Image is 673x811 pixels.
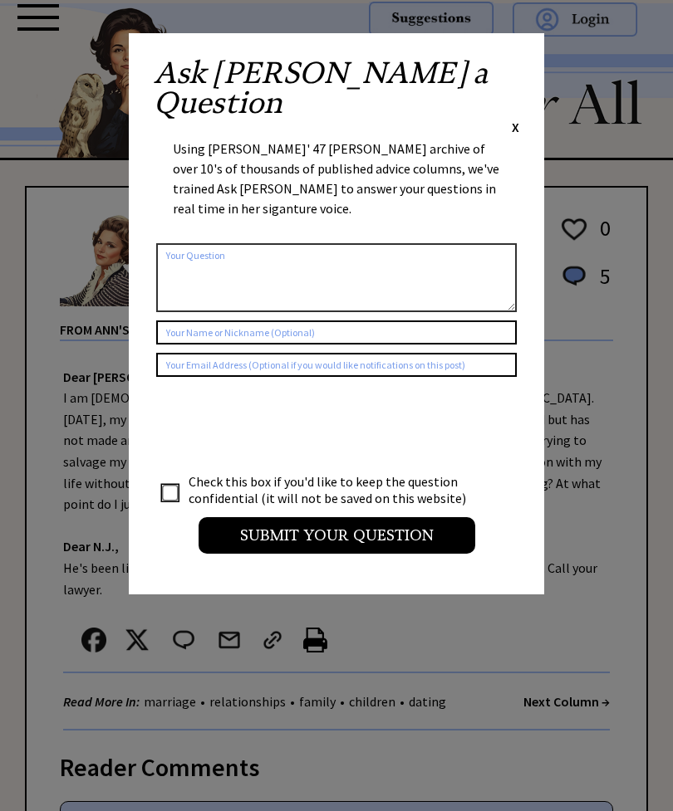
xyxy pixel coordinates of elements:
[173,139,500,235] div: Using [PERSON_NAME]' 47 [PERSON_NAME] archive of over 10's of thousands of published advice colum...
[188,472,482,507] td: Check this box if you'd like to keep the question confidential (it will not be saved on this webs...
[154,58,519,118] h2: Ask [PERSON_NAME] a Question
[512,119,519,135] span: X
[156,353,517,377] input: Your Email Address (Optional if you would like notifications on this post)
[156,393,409,458] iframe: reCAPTCHA
[156,320,517,344] input: Your Name or Nickname (Optional)
[199,517,475,554] input: Submit your Question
